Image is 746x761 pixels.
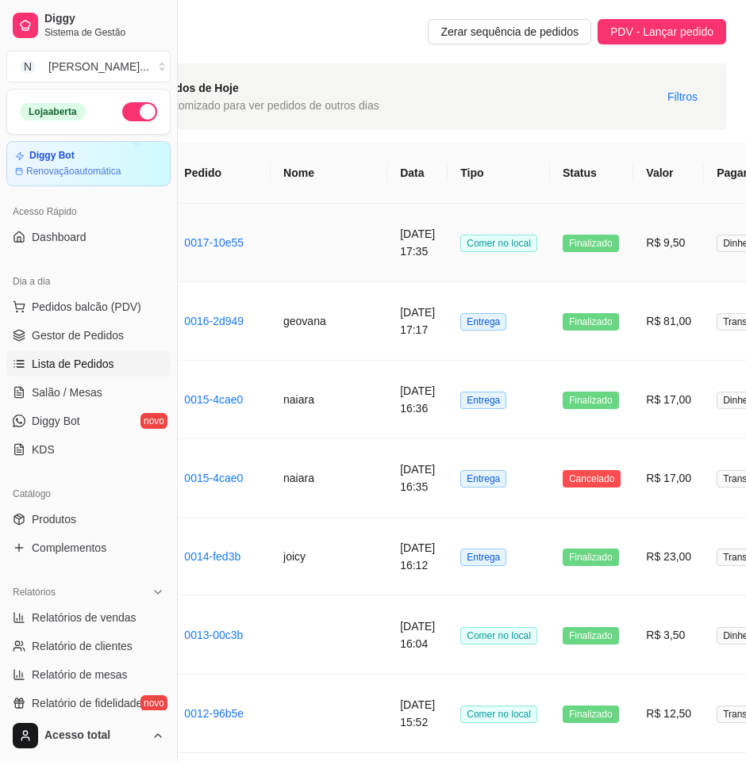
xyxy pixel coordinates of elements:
[460,706,537,723] span: Comer no local
[460,235,537,252] span: Comer no local
[32,540,106,556] span: Complementos
[387,204,448,282] td: [DATE] 17:35
[32,413,80,429] span: Diggy Bot
[598,19,726,44] button: PDV - Lançar pedido
[6,269,171,294] div: Dia a dia
[6,408,171,434] a: Diggy Botnovo
[460,627,537,644] span: Comer no local
[6,294,171,319] button: Pedidos balcão (PDV)
[6,6,171,44] a: DiggySistema de Gestão
[460,470,506,488] span: Entrega
[387,518,448,596] td: [DATE] 16:12
[633,439,704,518] td: R$ 17,00
[387,675,448,753] td: [DATE] 15:52
[6,717,171,755] button: Acesso total
[563,549,619,566] span: Finalizado
[6,481,171,507] div: Catálogo
[563,627,619,644] span: Finalizado
[6,199,171,224] div: Acesso Rápido
[32,327,124,343] span: Gestor de Pedidos
[32,695,142,711] span: Relatório de fidelidade
[184,315,244,327] a: 0016-2d949
[26,165,121,178] article: Renovação automática
[171,143,271,204] th: Pedido
[633,143,704,204] th: Valor
[387,143,448,204] th: Data
[271,143,387,204] th: Nome
[184,393,243,406] a: 0015-4cae0
[6,507,171,532] a: Produtos
[32,356,114,372] span: Lista de Pedidos
[655,84,710,109] button: Filtros
[32,442,55,457] span: KDS
[184,707,244,720] a: 0012-96b5e
[460,313,506,331] span: Entrega
[6,662,171,687] a: Relatório de mesas
[271,282,387,361] td: geovana
[6,437,171,462] a: KDS
[633,675,704,753] td: R$ 12,50
[6,224,171,250] a: Dashboard
[633,518,704,596] td: R$ 23,00
[44,12,164,26] span: Diggy
[20,59,36,75] span: N
[32,511,76,527] span: Produtos
[633,282,704,361] td: R$ 81,00
[184,472,243,484] a: 0015-4cae0
[387,596,448,675] td: [DATE] 16:04
[47,82,239,94] strong: Você está vendo os pedidos de Hoje
[32,638,133,654] span: Relatório de clientes
[6,380,171,405] a: Salão / Mesas
[667,88,698,105] span: Filtros
[184,236,244,249] a: 0017-10e55
[32,229,87,245] span: Dashboard
[440,23,579,40] span: Zerar sequência de pedidos
[387,282,448,361] td: [DATE] 17:17
[428,19,591,44] button: Zerar sequência de pedidos
[633,596,704,675] td: R$ 3,50
[44,26,164,39] span: Sistema de Gestão
[32,610,137,625] span: Relatórios de vendas
[6,605,171,630] a: Relatórios de vendas
[47,97,379,114] span: Selecione um período customizado para ver pedidos de outros dias
[563,470,621,488] span: Cancelado
[6,690,171,716] a: Relatório de fidelidadenovo
[48,59,149,75] div: [PERSON_NAME] ...
[29,150,75,162] article: Diggy Bot
[122,102,157,121] button: Alterar Status
[20,103,86,120] div: Loja aberta
[633,204,704,282] td: R$ 9,50
[6,351,171,377] a: Lista de Pedidos
[460,392,506,409] span: Entrega
[32,384,102,400] span: Salão / Mesas
[448,143,550,204] th: Tipo
[6,633,171,659] a: Relatório de clientes
[563,235,619,252] span: Finalizado
[6,141,171,186] a: Diggy BotRenovaçãoautomática
[563,392,619,409] span: Finalizado
[6,323,171,348] a: Gestor de Pedidos
[6,535,171,560] a: Complementos
[184,550,240,563] a: 0014-fed3b
[387,361,448,439] td: [DATE] 16:36
[633,361,704,439] td: R$ 17,00
[32,667,128,683] span: Relatório de mesas
[271,361,387,439] td: naiara
[184,629,243,641] a: 0013-00c3b
[387,439,448,518] td: [DATE] 16:35
[610,23,713,40] span: PDV - Lançar pedido
[32,299,141,315] span: Pedidos balcão (PDV)
[44,728,145,743] span: Acesso total
[6,51,171,82] button: Select a team
[460,549,506,566] span: Entrega
[563,313,619,331] span: Finalizado
[13,586,56,598] span: Relatórios
[563,706,619,723] span: Finalizado
[550,143,633,204] th: Status
[271,439,387,518] td: naiara
[271,518,387,596] td: joicy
